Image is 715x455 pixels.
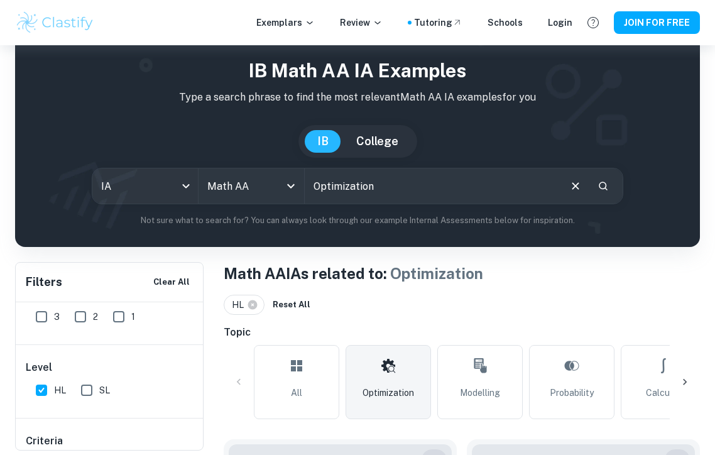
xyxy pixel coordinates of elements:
[270,295,314,314] button: Reset All
[131,310,135,324] span: 1
[224,295,265,315] div: HL
[548,16,572,30] a: Login
[305,168,559,204] input: E.g. modelling a logo, player arrangements, shape of an egg...
[460,386,500,400] span: Modelling
[646,386,682,400] span: Calculus
[291,386,302,400] span: All
[150,273,193,292] button: Clear All
[592,175,614,197] button: Search
[92,168,198,204] div: IA
[305,130,341,153] button: IB
[99,383,110,397] span: SL
[15,10,95,35] img: Clastify logo
[414,16,462,30] a: Tutoring
[390,265,483,282] span: Optimization
[25,214,690,227] p: Not sure what to search for? You can always look through our example Internal Assessments below f...
[54,383,66,397] span: HL
[344,130,411,153] button: College
[93,310,98,324] span: 2
[282,177,300,195] button: Open
[25,57,690,85] h1: IB Math AA IA examples
[614,11,700,34] button: JOIN FOR FREE
[224,325,700,340] h6: Topic
[232,298,249,312] span: HL
[363,386,414,400] span: Optimization
[54,310,60,324] span: 3
[340,16,383,30] p: Review
[488,16,523,30] a: Schools
[564,174,587,198] button: Clear
[26,360,194,375] h6: Level
[582,12,604,33] button: Help and Feedback
[550,386,594,400] span: Probability
[25,90,690,105] p: Type a search phrase to find the most relevant Math AA IA examples for you
[26,434,63,449] h6: Criteria
[224,262,700,285] h1: Math AA IAs related to:
[26,273,62,291] h6: Filters
[256,16,315,30] p: Exemplars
